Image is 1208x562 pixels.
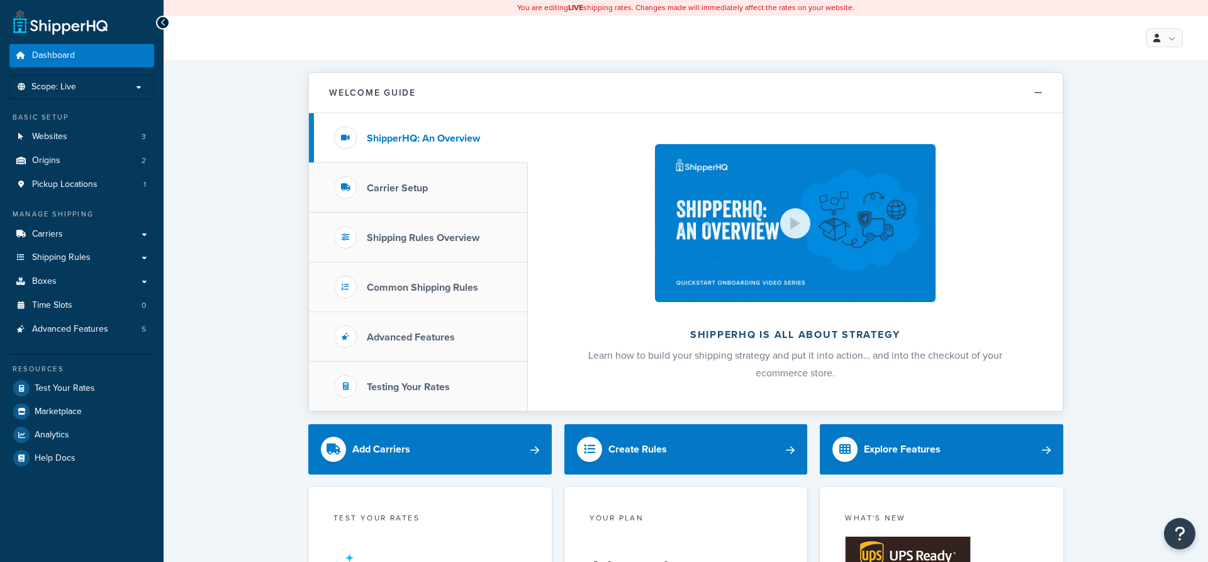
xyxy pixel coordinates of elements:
li: Time Slots [9,294,154,317]
span: 1 [143,179,146,190]
a: Test Your Rates [9,377,154,400]
a: Create Rules [564,424,808,475]
span: Carriers [32,229,63,240]
span: Time Slots [32,300,72,311]
h3: ShipperHQ: An Overview [367,133,480,144]
a: Advanced Features5 [9,318,154,341]
h2: Welcome Guide [329,88,416,98]
div: Your Plan [590,512,783,527]
a: Websites3 [9,125,154,149]
span: Help Docs [35,453,75,464]
a: Origins2 [9,149,154,172]
span: Shipping Rules [32,252,91,263]
div: Basic Setup [9,112,154,123]
button: Welcome Guide [309,73,1063,113]
a: Time Slots0 [9,294,154,317]
span: Origins [32,155,60,166]
h2: ShipperHQ is all about strategy [561,329,1029,340]
h3: Testing Your Rates [367,381,450,393]
a: Add Carriers [308,424,552,475]
li: Origins [9,149,154,172]
span: Pickup Locations [32,179,98,190]
h3: Advanced Features [367,332,455,343]
span: 2 [142,155,146,166]
span: 3 [142,132,146,142]
a: Boxes [9,270,154,293]
span: Learn how to build your shipping strategy and put it into action… and into the checkout of your e... [588,348,1002,380]
h3: Carrier Setup [367,183,428,194]
a: Dashboard [9,44,154,67]
h3: Common Shipping Rules [367,282,478,293]
li: Websites [9,125,154,149]
h3: Shipping Rules Overview [367,232,479,244]
div: Test your rates [333,512,527,527]
div: Manage Shipping [9,209,154,220]
span: Dashboard [32,50,75,61]
div: Explore Features [864,441,941,458]
span: Test Your Rates [35,383,95,394]
div: Resources [9,364,154,374]
li: Pickup Locations [9,173,154,196]
b: LIVE [568,2,583,13]
span: 5 [142,324,146,335]
a: Pickup Locations1 [9,173,154,196]
span: 0 [142,300,146,311]
a: Marketplace [9,400,154,423]
span: Boxes [32,276,57,287]
li: Advanced Features [9,318,154,341]
a: Explore Features [820,424,1063,475]
span: Websites [32,132,67,142]
a: Help Docs [9,447,154,469]
span: Advanced Features [32,324,108,335]
div: Create Rules [608,441,667,458]
div: Add Carriers [352,441,410,458]
span: Scope: Live [31,82,76,93]
button: Open Resource Center [1164,518,1195,549]
div: What's New [845,512,1038,527]
span: Marketplace [35,407,82,417]
span: Analytics [35,430,69,441]
a: Analytics [9,424,154,446]
a: Shipping Rules [9,246,154,269]
img: ShipperHQ is all about strategy [655,144,936,302]
a: Carriers [9,223,154,246]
